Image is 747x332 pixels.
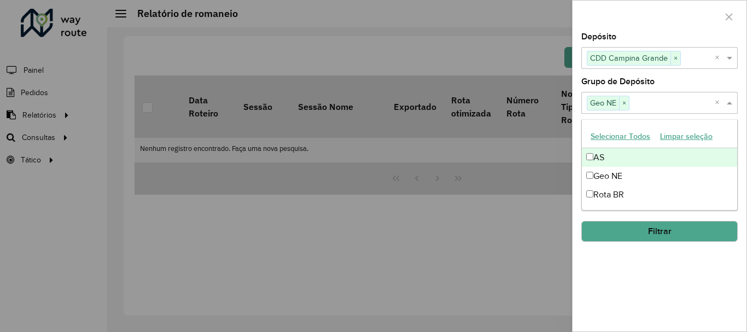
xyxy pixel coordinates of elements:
[582,185,737,204] div: Rota BR
[587,96,619,109] span: Geo NE
[670,52,680,65] span: ×
[587,51,670,65] span: CDD Campina Grande
[715,51,724,65] span: Clear all
[619,97,629,110] span: ×
[586,128,655,145] button: Selecionar Todos
[581,221,738,242] button: Filtrar
[715,96,724,109] span: Clear all
[582,148,737,167] div: AS
[581,75,655,88] label: Grupo de Depósito
[655,128,717,145] button: Limpar seleção
[582,167,737,185] div: Geo NE
[581,30,616,43] label: Depósito
[581,119,738,211] ng-dropdown-panel: Options list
